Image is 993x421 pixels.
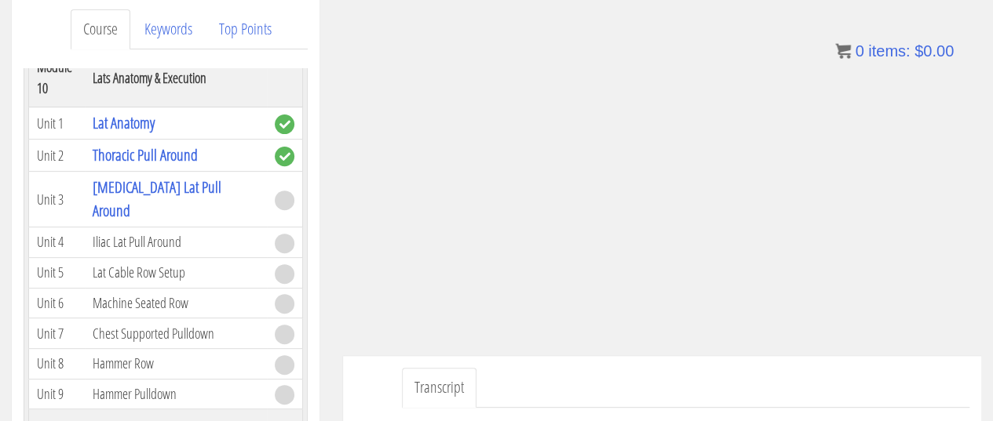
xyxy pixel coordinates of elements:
td: Unit 7 [29,318,86,349]
a: [MEDICAL_DATA] Lat Pull Around [93,176,221,221]
td: Unit 1 [29,107,86,140]
span: complete [275,147,294,166]
bdi: 0.00 [915,42,954,60]
td: Hammer Pulldown [85,379,266,409]
td: Unit 4 [29,227,86,258]
span: 0 [855,42,863,60]
a: Top Points [206,9,284,49]
td: Unit 2 [29,140,86,172]
td: Unit 3 [29,172,86,227]
a: 0 items: $0.00 [835,42,954,60]
a: Transcript [402,368,476,408]
span: complete [275,114,294,134]
td: Iliac Lat Pull Around [85,227,266,258]
th: Module 10 [29,49,86,107]
span: items: [868,42,910,60]
td: Lat Cable Row Setup [85,257,266,288]
a: Course [71,9,130,49]
a: Keywords [132,9,205,49]
img: icon11.png [835,43,851,59]
td: Unit 6 [29,288,86,318]
span: $ [915,42,923,60]
td: Hammer Row [85,349,266,379]
td: Unit 5 [29,257,86,288]
th: Lats Anatomy & Execution [85,49,266,107]
td: Chest Supported Pulldown [85,318,266,349]
td: Unit 8 [29,349,86,379]
a: Thoracic Pull Around [93,144,198,165]
td: Machine Seated Row [85,288,266,318]
td: Unit 9 [29,379,86,409]
a: Lat Anatomy [93,112,155,133]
